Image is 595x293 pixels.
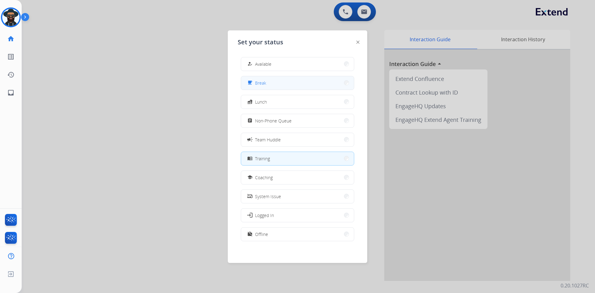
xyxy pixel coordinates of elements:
[561,282,589,289] p: 0.20.1027RC
[7,35,15,42] mat-icon: home
[356,41,359,44] img: close-button
[241,57,354,71] button: Available
[247,80,253,86] mat-icon: free_breakfast
[241,133,354,146] button: Team Huddle
[241,171,354,184] button: Coaching
[7,53,15,60] mat-icon: list_alt
[238,38,283,47] span: Set your status
[7,89,15,96] mat-icon: inbox
[241,114,354,127] button: Non-Phone Queue
[255,155,270,162] span: Training
[255,193,281,200] span: System Issue
[247,156,253,161] mat-icon: menu_book
[255,80,266,86] span: Break
[247,118,253,123] mat-icon: assignment
[247,61,253,67] mat-icon: how_to_reg
[255,118,292,124] span: Non-Phone Queue
[241,228,354,241] button: Offline
[247,99,253,104] mat-icon: fastfood
[241,76,354,90] button: Break
[2,9,20,26] img: avatar
[7,71,15,78] mat-icon: history
[255,174,273,181] span: Coaching
[247,175,253,180] mat-icon: school
[255,99,267,105] span: Lunch
[247,212,253,218] mat-icon: login
[255,61,271,67] span: Available
[241,209,354,222] button: Logged In
[241,152,354,165] button: Training
[247,136,253,143] mat-icon: campaign
[255,136,281,143] span: Team Huddle
[241,95,354,109] button: Lunch
[241,190,354,203] button: System Issue
[255,231,268,238] span: Offline
[247,194,253,199] mat-icon: phonelink_off
[247,232,253,237] mat-icon: work_off
[255,212,274,219] span: Logged In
